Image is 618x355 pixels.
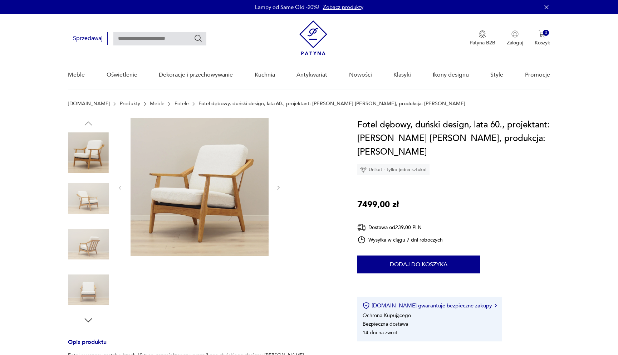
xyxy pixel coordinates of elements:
[68,37,108,42] a: Sprzedawaj
[357,223,366,232] img: Ikona dostawy
[363,329,397,336] li: 14 dni na zwrot
[68,101,110,107] a: [DOMAIN_NAME]
[323,4,363,11] a: Zobacz produkty
[68,224,109,264] img: Zdjęcie produktu Fotel dębowy, duński design, lata 60., projektant: H. Brockmann Petersen, produk...
[495,304,497,307] img: Ikona strzałki w prawo
[68,132,109,173] img: Zdjęcie produktu Fotel dębowy, duński design, lata 60., projektant: H. Brockmann Petersen, produk...
[360,166,367,173] img: Ikona diamentu
[357,235,443,244] div: Wysyłka w ciągu 7 dni roboczych
[349,61,372,89] a: Nowości
[363,312,411,319] li: Ochrona Kupującego
[363,302,370,309] img: Ikona certyfikatu
[539,30,546,38] img: Ikona koszyka
[433,61,469,89] a: Ikony designu
[120,101,140,107] a: Produkty
[363,302,497,309] button: [DOMAIN_NAME] gwarantuje bezpieczne zakupy
[159,61,233,89] a: Dekoracje i przechowywanie
[68,61,85,89] a: Meble
[470,30,495,46] button: Patyna B2B
[299,20,327,55] img: Patyna - sklep z meblami i dekoracjami vintage
[363,321,408,327] li: Bezpieczna dostawa
[131,118,269,256] img: Zdjęcie produktu Fotel dębowy, duński design, lata 60., projektant: H. Brockmann Petersen, produk...
[511,30,519,38] img: Ikonka użytkownika
[107,61,137,89] a: Oświetlenie
[393,61,411,89] a: Klasyki
[470,39,495,46] p: Patyna B2B
[255,61,275,89] a: Kuchnia
[357,256,480,273] button: Dodaj do koszyka
[175,101,189,107] a: Fotele
[470,30,495,46] a: Ikona medaluPatyna B2B
[68,269,109,310] img: Zdjęcie produktu Fotel dębowy, duński design, lata 60., projektant: H. Brockmann Petersen, produk...
[357,198,399,211] p: 7499,00 zł
[479,30,486,38] img: Ikona medalu
[535,39,550,46] p: Koszyk
[68,178,109,219] img: Zdjęcie produktu Fotel dębowy, duński design, lata 60., projektant: H. Brockmann Petersen, produk...
[507,39,523,46] p: Zaloguj
[525,61,550,89] a: Promocje
[535,30,550,46] button: 0Koszyk
[490,61,503,89] a: Style
[357,223,443,232] div: Dostawa od 239,00 PLN
[357,164,430,175] div: Unikat - tylko jedna sztuka!
[150,101,165,107] a: Meble
[68,32,108,45] button: Sprzedawaj
[507,30,523,46] button: Zaloguj
[296,61,327,89] a: Antykwariat
[357,118,550,159] h1: Fotel dębowy, duński design, lata 60., projektant: [PERSON_NAME] [PERSON_NAME], produkcja: [PERSO...
[68,340,340,352] h3: Opis produktu
[194,34,202,43] button: Szukaj
[255,4,319,11] p: Lampy od Same Old -20%!
[198,101,465,107] p: Fotel dębowy, duński design, lata 60., projektant: [PERSON_NAME] [PERSON_NAME], produkcja: [PERSO...
[543,30,549,36] div: 0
